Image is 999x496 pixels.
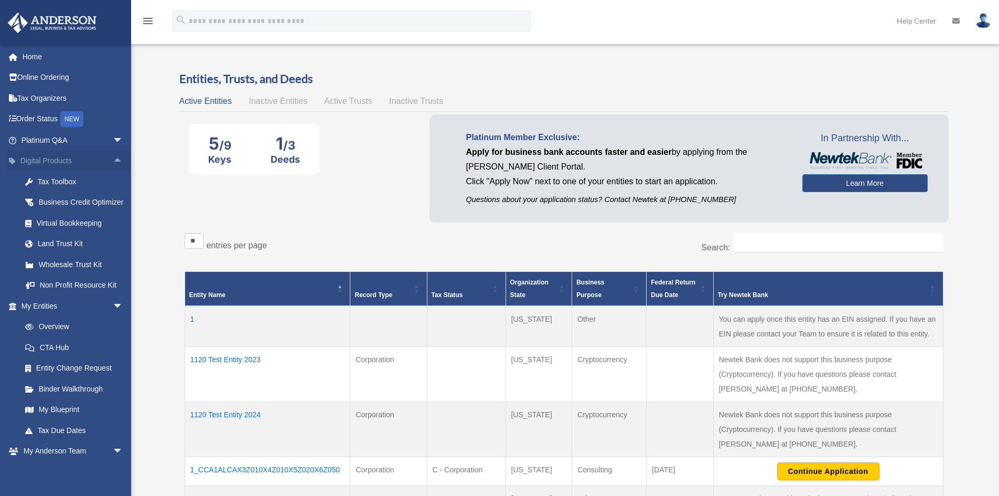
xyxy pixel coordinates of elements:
a: Entity Change Request [15,358,134,379]
th: Entity Name: Activate to invert sorting [185,272,350,307]
span: arrow_drop_down [113,296,134,317]
p: Questions about your application status? Contact Newtek at [PHONE_NUMBER] [466,193,787,206]
div: Land Trust Kit [37,237,126,250]
span: Active Entities [179,97,232,105]
span: Federal Return Due Date [651,279,695,299]
td: 1120 Test Entity 2023 [185,347,350,402]
span: Apply for business bank accounts faster and easier [466,147,672,156]
p: Click "Apply Now" next to one of your entities to start an application. [466,174,787,189]
td: 1_CCA1ALCAX3Z010X4Z010X5Z020X6Z050 [185,457,350,486]
span: In Partnership With... [802,130,928,147]
span: Inactive Entities [249,97,307,105]
a: Order StatusNEW [7,109,139,130]
div: Business Credit Optimizer [37,196,126,209]
div: Wholesale Trust Kit [37,258,126,271]
label: entries per page [207,241,267,250]
td: Corporation [350,457,427,486]
div: Virtual Bookkeeping [37,217,126,230]
span: Entity Name [189,291,225,299]
img: User Pic [975,13,991,28]
td: [US_STATE] [506,457,572,486]
a: Platinum Q&Aarrow_drop_down [7,130,139,151]
a: Home [7,46,139,67]
div: 1 [271,133,300,154]
a: Tax Toolbox [15,171,139,192]
a: Learn More [802,174,928,192]
td: Consulting [572,457,647,486]
i: search [175,14,187,26]
span: Tax Status [432,291,463,299]
td: Corporation [350,402,427,457]
th: Tax Status: Activate to sort [427,272,506,307]
td: [US_STATE] [506,306,572,347]
th: Organization State: Activate to sort [506,272,572,307]
span: Organization State [510,279,549,299]
td: [US_STATE] [506,402,572,457]
a: My Blueprint [15,399,134,420]
div: Tax Toolbox [37,175,126,188]
th: Federal Return Due Date: Activate to sort [647,272,713,307]
td: Cryptocurrency [572,402,647,457]
a: Binder Walkthrough [15,378,134,399]
div: Try Newtek Bank [718,289,927,301]
img: Anderson Advisors Platinum Portal [5,13,100,33]
a: Overview [15,316,128,337]
h3: Entities, Trusts, and Deeds [179,71,949,87]
div: Non Profit Resource Kit [37,279,126,292]
span: arrow_drop_down [113,130,134,151]
td: [DATE] [647,457,713,486]
a: Business Credit Optimizer [15,192,139,213]
span: Inactive Trusts [389,97,443,105]
td: Cryptocurrency [572,347,647,402]
img: NewtekBankLogoSM.png [808,152,922,169]
a: Land Trust Kit [15,234,139,255]
th: Business Purpose: Activate to sort [572,272,647,307]
span: /3 [283,139,295,152]
button: Continue Application [777,462,879,480]
div: NEW [60,111,83,127]
div: 5 [208,133,231,154]
span: arrow_drop_down [113,441,134,462]
a: My Entitiesarrow_drop_down [7,296,134,316]
a: Non Profit Resource Kit [15,275,139,296]
td: You can apply once this entity has an EIN assigned. If you have an EIN please contact your Team t... [713,306,943,347]
p: by applying from the [PERSON_NAME] Client Portal. [466,145,787,174]
a: Virtual Bookkeeping [15,213,139,234]
a: Digital Productsarrow_drop_up [7,151,139,172]
i: menu [142,15,154,27]
span: /9 [219,139,231,152]
td: Newtek Bank does not support this business purpose (Cryptocurrency). If you have questions please... [713,402,943,457]
a: My Anderson Teamarrow_drop_down [7,441,139,462]
div: Deeds [271,154,300,165]
a: Wholesale Trust Kit [15,254,139,275]
td: [US_STATE] [506,347,572,402]
td: Newtek Bank does not support this business purpose (Cryptocurrency). If you have questions please... [713,347,943,402]
td: Other [572,306,647,347]
a: Online Ordering [7,67,139,88]
label: Search: [701,243,730,252]
th: Try Newtek Bank : Activate to sort [713,272,943,307]
td: 1 [185,306,350,347]
span: Record Type [355,291,392,299]
a: Tax Organizers [7,88,139,109]
td: 1120 Test Entity 2024 [185,402,350,457]
td: Corporation [350,347,427,402]
p: Platinum Member Exclusive: [466,130,787,145]
span: Active Trusts [324,97,372,105]
a: Tax Due Dates [15,420,134,441]
a: menu [142,18,154,27]
span: Business Purpose [576,279,604,299]
a: CTA Hub [15,337,134,358]
span: arrow_drop_up [113,151,134,172]
th: Record Type: Activate to sort [350,272,427,307]
td: C - Corporation [427,457,506,486]
div: Keys [208,154,231,165]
